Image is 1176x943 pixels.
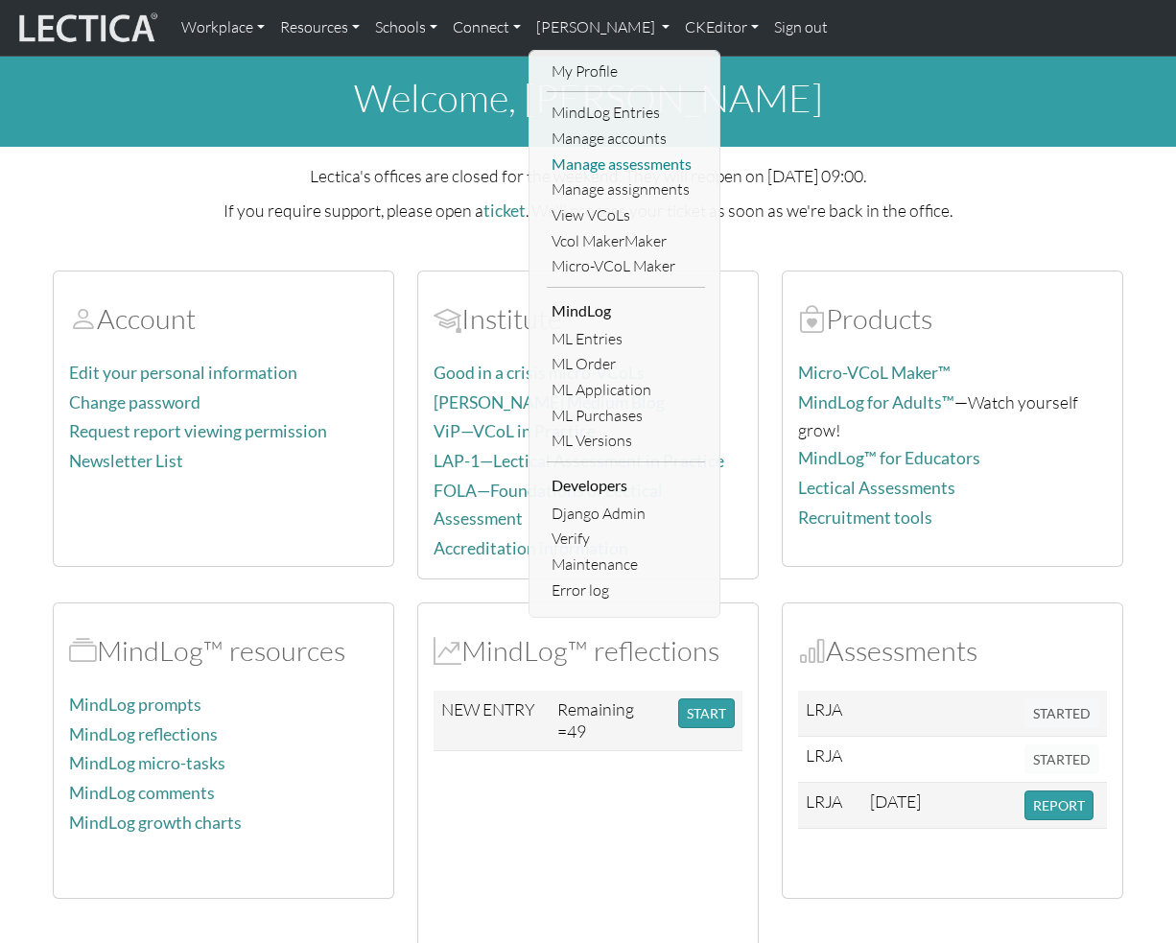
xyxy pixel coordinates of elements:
p: —Watch yourself grow! [798,389,1107,443]
a: Manage assessments [547,152,705,177]
h2: Assessments [798,634,1107,668]
span: Account [69,301,97,336]
a: LAP-1—Lectical Assessment in Practice [434,451,724,471]
a: Lectical Assessments [798,478,955,498]
a: ViP—VCoL in Practice [434,421,596,441]
a: MindLog Entries [547,100,705,126]
span: MindLog [434,633,461,668]
a: Recruitment tools [798,507,932,528]
td: Remaining = [550,691,670,750]
a: [PERSON_NAME] [529,8,677,48]
a: Edit your personal information [69,363,297,383]
a: View VCoLs [547,202,705,228]
a: Sign out [766,8,835,48]
a: MindLog™ for Educators [798,448,980,468]
a: MindLog for Adults™ [798,392,954,413]
p: If you require support, please open a . We'll process your ticket as soon as we're back in the of... [53,197,1123,224]
ul: [PERSON_NAME] [547,59,705,603]
a: Error log [547,578,705,603]
a: MindLog prompts [69,695,201,715]
a: Connect [445,8,529,48]
button: START [678,698,735,728]
a: ticket [483,200,526,221]
button: REPORT [1024,790,1094,820]
td: LRJA [798,782,862,828]
li: Developers [547,470,705,501]
span: Account [434,301,461,336]
img: lecticalive [14,10,158,46]
a: [PERSON_NAME] Medium Blog [434,392,665,413]
a: CKEditor [677,8,766,48]
a: Accreditation information [434,538,628,558]
span: Products [798,301,826,336]
a: Micro-VCoL Maker™ [798,363,951,383]
span: Assessments [798,633,826,668]
span: [DATE] [870,790,921,812]
td: LRJA [798,691,862,737]
td: NEW ENTRY [434,691,550,750]
a: MindLog growth charts [69,813,242,833]
a: Schools [367,8,445,48]
a: Resources [272,8,367,48]
a: Change password [69,392,200,413]
a: Django Admin [547,501,705,527]
a: Verify [547,526,705,552]
h2: Institute [434,302,742,336]
a: MindLog reflections [69,724,218,744]
span: MindLog™ resources [69,633,97,668]
h2: Account [69,302,378,336]
a: FOLA—Foundations of Lectical Assessment [434,481,663,529]
a: Micro-VCoL Maker [547,253,705,279]
a: Maintenance [547,552,705,578]
p: Lectica's offices are closed for the weekend. They will reopen on [DATE] 09:00. [53,162,1123,189]
a: Manage assignments [547,177,705,202]
a: ML Application [547,377,705,403]
a: ML Order [547,351,705,377]
h2: MindLog™ reflections [434,634,742,668]
a: MindLog micro-tasks [69,753,225,773]
span: 49 [567,720,586,742]
a: ML Entries [547,326,705,352]
a: Vcol MakerMaker [547,228,705,254]
a: Manage accounts [547,126,705,152]
a: ML Versions [547,428,705,454]
a: Request report viewing permission [69,421,327,441]
a: Workplace [174,8,272,48]
a: Good in a crisis micro-VCoLs [434,363,645,383]
h2: Products [798,302,1107,336]
a: MindLog comments [69,783,215,803]
h2: MindLog™ resources [69,634,378,668]
li: MindLog [547,295,705,326]
td: LRJA [798,736,862,782]
a: ML Purchases [547,403,705,429]
a: Newsletter List [69,451,183,471]
a: My Profile [547,59,705,84]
